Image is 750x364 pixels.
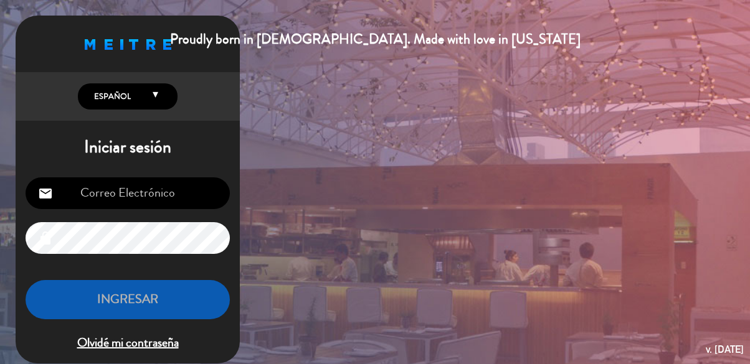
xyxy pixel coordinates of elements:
[38,231,53,246] i: lock
[38,186,53,201] i: email
[26,333,230,353] span: Olvidé mi contraseña
[26,177,230,209] input: Correo Electrónico
[706,341,744,358] div: v. [DATE]
[16,137,240,158] h1: Iniciar sesión
[91,90,131,103] span: Español
[26,280,230,319] button: INGRESAR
